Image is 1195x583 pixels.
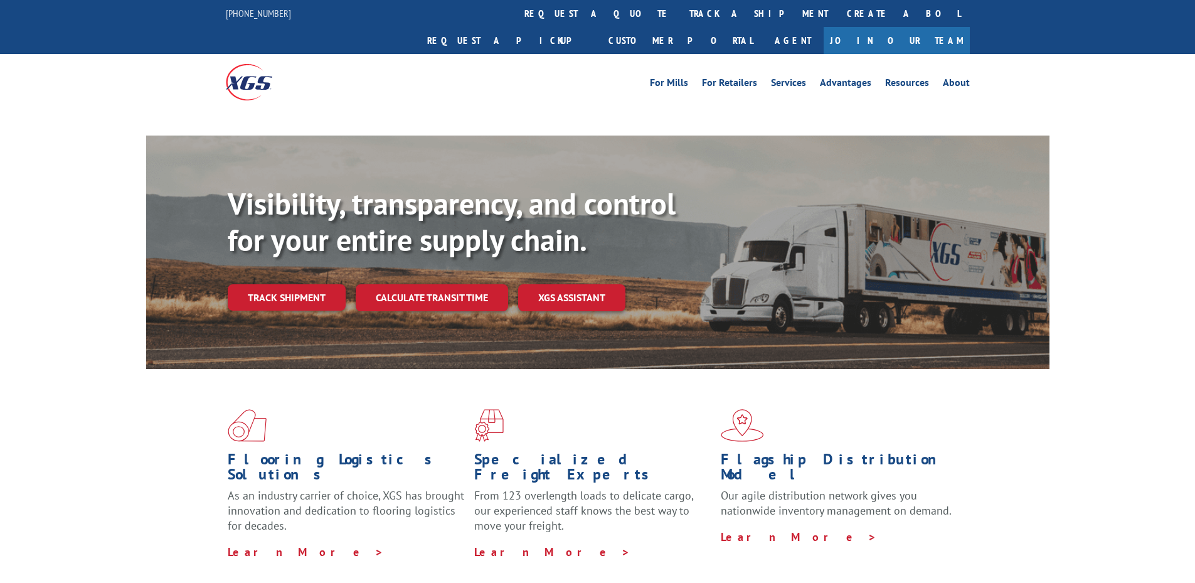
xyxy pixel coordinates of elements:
[762,27,824,54] a: Agent
[771,78,806,92] a: Services
[824,27,970,54] a: Join Our Team
[702,78,757,92] a: For Retailers
[474,488,711,544] p: From 123 overlength loads to delicate cargo, our experienced staff knows the best way to move you...
[518,284,625,311] a: XGS ASSISTANT
[474,452,711,488] h1: Specialized Freight Experts
[721,530,877,544] a: Learn More >
[228,545,384,559] a: Learn More >
[228,409,267,442] img: xgs-icon-total-supply-chain-intelligence-red
[228,452,465,488] h1: Flooring Logistics Solutions
[721,452,958,488] h1: Flagship Distribution Model
[228,488,464,533] span: As an industry carrier of choice, XGS has brought innovation and dedication to flooring logistics...
[228,284,346,311] a: Track shipment
[820,78,871,92] a: Advantages
[721,409,764,442] img: xgs-icon-flagship-distribution-model-red
[650,78,688,92] a: For Mills
[721,488,952,518] span: Our agile distribution network gives you nationwide inventory management on demand.
[943,78,970,92] a: About
[599,27,762,54] a: Customer Portal
[885,78,929,92] a: Resources
[228,184,676,259] b: Visibility, transparency, and control for your entire supply chain.
[356,284,508,311] a: Calculate transit time
[474,545,630,559] a: Learn More >
[418,27,599,54] a: Request a pickup
[226,7,291,19] a: [PHONE_NUMBER]
[474,409,504,442] img: xgs-icon-focused-on-flooring-red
